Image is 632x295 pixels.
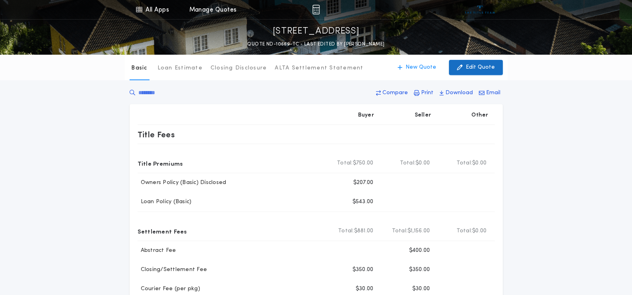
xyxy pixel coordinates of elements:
[338,227,354,235] b: Total:
[211,64,267,72] p: Closing Disclosure
[457,159,473,167] b: Total:
[356,285,374,293] p: $30.00
[273,25,360,38] p: [STREET_ADDRESS]
[466,63,495,71] p: Edit Quote
[138,225,187,238] p: Settlement Fees
[138,179,226,187] p: Owners Policy (Basic) Disclosed
[352,266,374,274] p: $350.00
[131,64,147,72] p: Basic
[354,227,374,235] span: $881.00
[353,159,374,167] span: $750.00
[352,198,374,206] p: $543.00
[476,86,503,100] button: Email
[138,285,200,293] p: Courier Fee (per pkg)
[353,179,374,187] p: $207.00
[486,89,500,97] p: Email
[158,64,203,72] p: Loan Estimate
[471,111,488,119] p: Other
[337,159,353,167] b: Total:
[408,227,430,235] span: $1,156.00
[406,63,436,71] p: New Quote
[415,111,431,119] p: Seller
[409,247,430,255] p: $400.00
[138,247,176,255] p: Abstract Fee
[392,227,408,235] b: Total:
[138,128,175,141] p: Title Fees
[457,227,473,235] b: Total:
[382,89,408,97] p: Compare
[411,86,436,100] button: Print
[415,159,430,167] span: $0.00
[449,60,503,75] button: Edit Quote
[247,40,384,48] p: QUOTE ND-10669-TC - LAST EDITED BY [PERSON_NAME]
[358,111,374,119] p: Buyer
[374,86,410,100] button: Compare
[412,285,430,293] p: $30.00
[465,6,495,14] img: vs-icon
[312,5,320,14] img: img
[275,64,363,72] p: ALTA Settlement Statement
[437,86,475,100] button: Download
[390,60,444,75] button: New Quote
[138,266,207,274] p: Closing/Settlement Fee
[421,89,433,97] p: Print
[138,157,183,170] p: Title Premiums
[445,89,473,97] p: Download
[409,266,430,274] p: $350.00
[400,159,416,167] b: Total:
[472,159,486,167] span: $0.00
[472,227,486,235] span: $0.00
[138,198,192,206] p: Loan Policy (Basic)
